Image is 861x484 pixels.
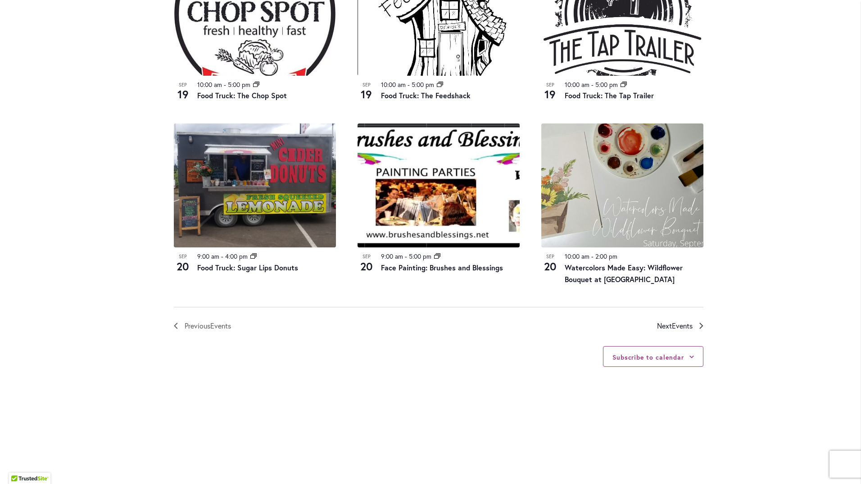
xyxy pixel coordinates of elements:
button: Subscribe to calendar [612,353,684,361]
span: Events [210,321,231,330]
span: - [408,80,410,89]
time: 10:00 am [565,252,589,260]
span: Sep [174,253,192,260]
a: Food Truck: Sugar Lips Donuts [197,263,298,272]
time: 10:00 am [197,80,222,89]
a: Next Events [657,320,703,332]
span: - [224,80,226,89]
span: - [591,252,594,260]
span: Sep [358,253,376,260]
time: 5:00 pm [409,252,431,260]
time: 10:00 am [565,80,589,89]
span: Previous [185,320,231,332]
a: Face Painting: Brushes and Blessings [381,263,503,272]
a: Watercolors Made Easy: Wildflower Bouquet at [GEOGRAPHIC_DATA] [565,263,683,284]
span: - [405,252,407,260]
img: Brushes and Blessings – Face Painting [358,123,520,247]
time: 10:00 am [381,80,406,89]
span: Sep [541,81,559,89]
span: Events [672,321,693,330]
span: 20 [541,259,559,274]
span: - [221,252,223,260]
a: Food Truck: The Feedshack [381,91,471,100]
span: Sep [541,253,559,260]
time: 5:00 pm [412,80,434,89]
time: 9:00 am [381,252,403,260]
span: - [591,80,594,89]
span: 19 [541,87,559,102]
span: 20 [358,259,376,274]
span: 19 [358,87,376,102]
span: Sep [358,81,376,89]
span: Next [657,320,693,332]
a: Food Truck: The Chop Spot [197,91,287,100]
span: 19 [174,87,192,102]
iframe: Launch Accessibility Center [7,452,32,477]
img: 25cdfb0fdae5fac2d41c26229c463054 [541,123,703,247]
a: Previous Events [174,320,231,332]
time: 4:00 pm [225,252,248,260]
span: 20 [174,259,192,274]
time: 5:00 pm [595,80,618,89]
time: 2:00 pm [595,252,617,260]
span: Sep [174,81,192,89]
time: 9:00 am [197,252,219,260]
time: 5:00 pm [228,80,250,89]
img: Food Truck: Sugar Lips Apple Cider Donuts [174,123,336,247]
a: Food Truck: The Tap Trailer [565,91,654,100]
